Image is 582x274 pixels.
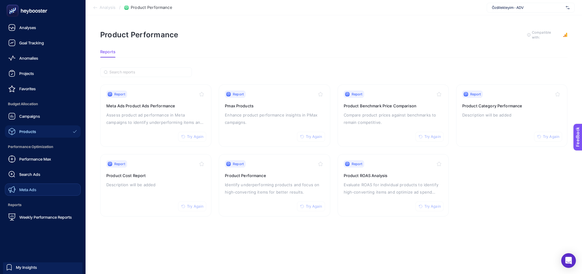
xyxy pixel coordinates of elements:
span: Reports [5,199,81,211]
a: Projects [5,67,81,80]
span: Feedback [4,2,23,7]
a: ReportTry AgainMeta Ads Product Ads PerformanceAssess product ad performance in Meta campaigns to... [100,84,211,147]
p: Description will be added [462,111,561,119]
span: Campaigns [19,114,40,119]
a: Performance Max [5,153,81,165]
span: Favorites [19,86,36,91]
span: Report [233,161,244,166]
span: Report [352,92,363,97]
p: Compare product prices against benchmarks to remain competitive. [344,111,443,126]
span: Reports [100,50,115,54]
span: Try Again [424,204,441,209]
a: Weekly Performance Reports [5,211,81,223]
span: Özdilekteyim - ADV [492,5,563,10]
h3: Meta Ads Product Ads Performance [106,103,205,109]
img: svg%3e [566,5,569,11]
h1: Product Performance [100,30,178,39]
span: Performance Max [19,157,51,161]
span: Report [470,92,481,97]
a: Goal Tracking [5,37,81,49]
span: Report [233,92,244,97]
input: Search [109,70,188,75]
a: Meta Ads [5,183,81,196]
span: Try Again [543,134,559,139]
h3: Pmax Products [225,103,324,109]
h3: Product Performance [225,172,324,179]
button: Try Again [178,132,206,142]
button: Try Again [297,202,325,211]
button: Try Again [415,132,444,142]
a: ReportTry AgainProduct ROAS AnalysisEvaluate ROAS for individual products to identify high-conver... [338,154,449,217]
a: Favorites [5,83,81,95]
span: Search Ads [19,172,40,177]
span: Try Again [187,204,203,209]
a: Analyses [5,21,81,34]
h3: Product Benchmark Price Comparison [344,103,443,109]
span: Goal Tracking [19,40,44,45]
span: Report [114,161,125,166]
span: Try Again [187,134,203,139]
span: Performance Optimization [5,141,81,153]
a: My Insights [3,262,82,272]
span: Anomalies [19,56,38,61]
span: Report [114,92,125,97]
a: Campaigns [5,110,81,122]
button: Try Again [415,202,444,211]
span: Report [352,161,363,166]
span: Compatible with: [532,30,559,40]
span: / [119,5,121,10]
a: ReportTry AgainPmax ProductsEnhance product performance insights in PMax campaigns. [219,84,330,147]
p: Assess product ad performance in Meta campaigns to identify underperforming items and potential p... [106,111,205,126]
h3: Product Category Performance [462,103,561,109]
span: Try Again [424,134,441,139]
button: Try Again [178,202,206,211]
span: Analyses [19,25,36,30]
span: Product Performance [131,5,172,10]
span: Analysis [100,5,115,10]
button: Try Again [534,132,562,142]
button: Reports [100,50,115,57]
a: Search Ads [5,168,81,180]
span: Budget Allocation [5,98,81,110]
a: Products [5,125,81,138]
button: Try Again [297,132,325,142]
p: Enhance product performance insights in PMax campaigns. [225,111,324,126]
span: Products [19,129,36,134]
a: Anomalies [5,52,81,64]
span: Projects [19,71,34,76]
span: My Insights [16,265,37,270]
a: ReportTry AgainProduct Benchmark Price ComparisonCompare product prices against benchmarks to rem... [338,84,449,147]
a: ReportTry AgainProduct PerformanceIdentify underperforming products and focus on high-converting ... [219,154,330,217]
a: ReportTry AgainProduct Category PerformanceDescription will be added [456,84,567,147]
h3: Product Cost Report [106,172,205,179]
p: Identify underperforming products and focus on high-converting items for better results. [225,181,324,196]
p: Evaluate ROAS for individual products to identify high-converting items and optimize ad spend all... [344,181,443,196]
h3: Product ROAS Analysis [344,172,443,179]
p: Description will be added [106,181,205,188]
div: Open Intercom Messenger [561,253,576,268]
span: Weekly Performance Reports [19,215,72,220]
span: Try Again [306,134,322,139]
span: Meta Ads [19,187,36,192]
span: Try Again [306,204,322,209]
a: ReportTry AgainProduct Cost ReportDescription will be added [100,154,211,217]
